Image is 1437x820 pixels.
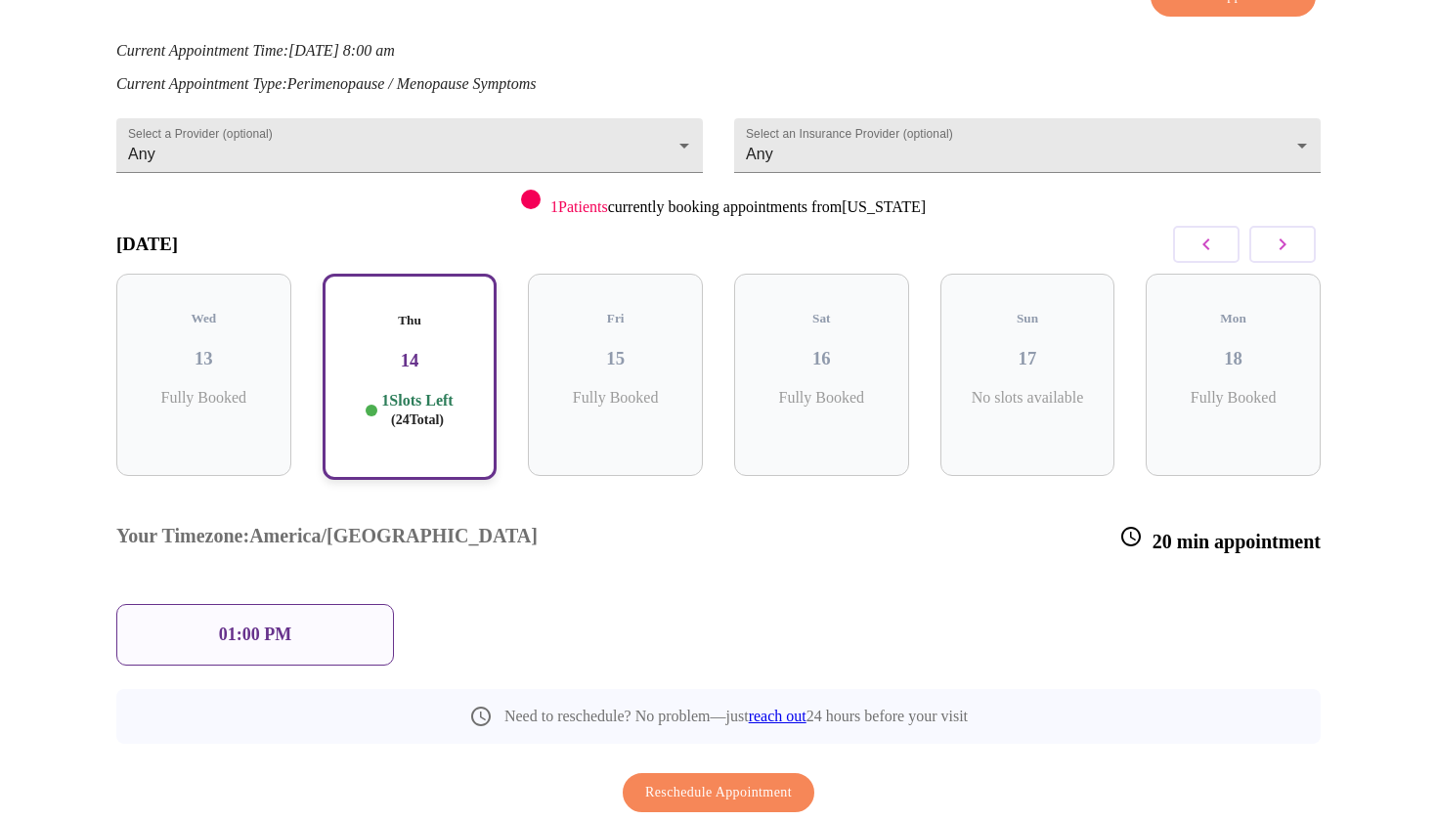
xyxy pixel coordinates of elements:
[544,311,687,326] h5: Fri
[132,311,276,326] h5: Wed
[504,708,968,725] p: Need to reschedule? No problem—just 24 hours before your visit
[219,625,291,645] p: 01:00 PM
[340,350,480,371] h3: 14
[381,391,453,429] p: 1 Slots Left
[750,348,893,369] h3: 16
[116,42,395,59] em: Current Appointment Time: [DATE] 8:00 am
[550,198,926,216] p: currently booking appointments from [US_STATE]
[1119,525,1321,553] h3: 20 min appointment
[1161,311,1305,326] h5: Mon
[550,198,608,215] span: 1 Patients
[623,773,814,813] button: Reschedule Appointment
[340,313,480,328] h5: Thu
[544,348,687,369] h3: 15
[645,781,792,805] span: Reschedule Appointment
[750,311,893,326] h5: Sat
[1161,389,1305,407] p: Fully Booked
[391,412,444,427] span: ( 24 Total)
[116,234,178,255] h3: [DATE]
[956,389,1100,407] p: No slots available
[734,118,1321,173] div: Any
[132,389,276,407] p: Fully Booked
[116,525,538,553] h3: Your Timezone: America/[GEOGRAPHIC_DATA]
[956,311,1100,326] h5: Sun
[749,708,806,724] a: reach out
[132,348,276,369] h3: 13
[750,389,893,407] p: Fully Booked
[116,118,703,173] div: Any
[544,389,687,407] p: Fully Booked
[1161,348,1305,369] h3: 18
[116,75,536,92] em: Current Appointment Type: Perimenopause / Menopause Symptoms
[956,348,1100,369] h3: 17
